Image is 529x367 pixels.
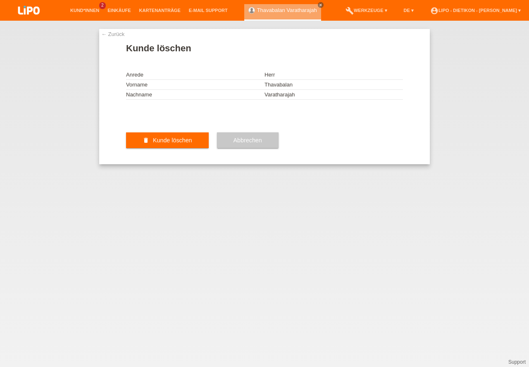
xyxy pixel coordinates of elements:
span: Kunde löschen [153,137,192,144]
a: ← Zurück [101,31,124,37]
a: account_circleLIPO - Dietikon - [PERSON_NAME] ▾ [426,8,525,13]
i: close [319,3,323,7]
td: Varatharajah [264,90,403,100]
td: Thavabalan [264,80,403,90]
span: Abbrechen [234,137,262,144]
a: buildWerkzeuge ▾ [341,8,391,13]
button: delete Kunde löschen [126,132,209,148]
a: Support [508,359,526,365]
a: Kartenanträge [135,8,185,13]
h1: Kunde löschen [126,43,403,53]
a: DE ▾ [400,8,418,13]
a: E-Mail Support [185,8,232,13]
a: Thavabalan Varatharajah [257,7,317,13]
td: Vorname [126,80,264,90]
td: Nachname [126,90,264,100]
i: delete [143,137,149,144]
a: Kund*innen [66,8,103,13]
a: close [318,2,324,8]
span: 2 [99,2,106,9]
a: LIPO pay [8,17,50,23]
i: build [346,7,354,15]
i: account_circle [430,7,438,15]
td: Anrede [126,70,264,80]
td: Herr [264,70,403,80]
button: Abbrechen [217,132,279,148]
a: Einkäufe [103,8,135,13]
